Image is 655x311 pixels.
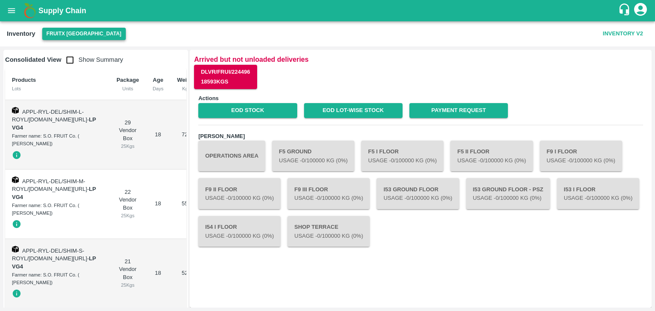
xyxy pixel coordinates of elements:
img: box [12,176,19,183]
span: Show Summary [61,56,123,63]
div: Kgs [177,85,195,92]
strong: LP VG4 [12,186,96,200]
div: account of current user [633,2,648,20]
div: 21 Vendor Box [116,258,139,289]
div: customer-support [618,3,633,18]
div: 25 Kgs [116,212,139,219]
p: Usage - 0 /100000 Kg (0%) [368,157,437,165]
button: I53 Ground FloorUsage -0/100000 Kg (0%) [377,178,459,209]
p: Usage - 0 /100000 Kg (0%) [564,194,632,202]
span: 550 [182,200,191,207]
a: Supply Chain [38,5,618,17]
button: I53 Ground Floor - PSZUsage -0/100000 Kg (0%) [466,178,550,209]
div: 25 Kgs [116,142,139,150]
button: I53 I FloorUsage -0/100000 Kg (0%) [557,178,639,209]
button: I54 I FloorUsage -0/100000 Kg (0%) [198,216,281,247]
button: F9 I FloorUsage -0/100000 Kg (0%) [540,141,622,171]
b: Inventory [7,30,35,37]
b: [PERSON_NAME] [198,133,245,139]
button: F9 II FloorUsage -0/100000 Kg (0%) [198,178,281,209]
span: - [12,255,96,270]
button: DLVR/FRUI/22449618593Kgs [194,65,257,89]
div: 25 Kgs [116,281,139,289]
strong: LP VG4 [12,255,96,270]
span: - [12,186,96,200]
span: - [12,116,96,131]
button: F5 I FloorUsage -0/100000 Kg (0%) [361,141,443,171]
div: 22 Vendor Box [116,188,139,220]
button: F5 GroundUsage -0/100000 Kg (0%) [272,141,354,171]
p: Usage - 0 /100000 Kg (0%) [205,232,274,240]
p: Usage - 0 /100000 Kg (0%) [383,194,452,202]
div: Units [116,85,139,92]
p: Usage - 0 /100000 Kg (0%) [279,157,348,165]
p: Arrived but not unloaded deliveries [194,54,647,65]
p: Usage - 0 /100000 Kg (0%) [547,157,615,165]
button: F5 II FloorUsage -0/100000 Kg (0%) [450,141,533,171]
p: Usage - 0 /100000 Kg (0%) [294,194,363,202]
span: APPL-RYL-DEL/SHIM-S-ROYL/[DOMAIN_NAME][URL] [12,248,87,262]
b: Weight [177,77,195,83]
button: Inventory V2 [600,26,646,41]
p: Usage - 0 /100000 Kg (0%) [294,232,363,240]
button: Shop TerraceUsage -0/100000 Kg (0%) [287,216,370,247]
td: 18 [146,239,170,308]
b: Consolidated View [5,56,61,63]
td: 18 [146,100,170,170]
a: Payment Request [409,103,508,118]
a: EOD Stock [198,103,297,118]
div: Farmer name: S.O. FRUIT Co. ( [PERSON_NAME]) [12,202,103,217]
button: open drawer [2,1,21,20]
div: Lots [12,85,103,92]
button: Operations Area [198,141,265,171]
p: Usage - 0 /100000 Kg (0%) [205,194,274,202]
a: EOD Lot-wise Stock [304,103,403,118]
div: Days [153,85,163,92]
div: Farmer name: S.O. FRUIT Co. ( [PERSON_NAME]) [12,271,103,287]
img: box [12,246,19,253]
img: box [12,107,19,114]
b: Products [12,77,36,83]
span: APPL-RYL-DEL/SHIM-L-ROYL/[DOMAIN_NAME][URL] [12,109,87,123]
button: F9 III FloorUsage -0/100000 Kg (0%) [287,178,370,209]
p: Usage - 0 /100000 Kg (0%) [457,157,526,165]
td: 18 [146,170,170,239]
div: Farmer name: S.O. FRUIT Co. ( [PERSON_NAME]) [12,132,103,148]
span: 525 [182,270,191,276]
p: Usage - 0 /100000 Kg (0%) [473,194,543,202]
b: Supply Chain [38,6,86,15]
span: APPL-RYL-DEL/SHIM-M-ROYL/[DOMAIN_NAME][URL] [12,178,87,193]
strong: LP VG4 [12,116,96,131]
b: Age [153,77,163,83]
span: 725 [182,131,191,138]
b: Actions [198,95,219,101]
b: Package [116,77,139,83]
div: 29 Vendor Box [116,119,139,150]
button: Select DC [42,28,126,40]
img: logo [21,2,38,19]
